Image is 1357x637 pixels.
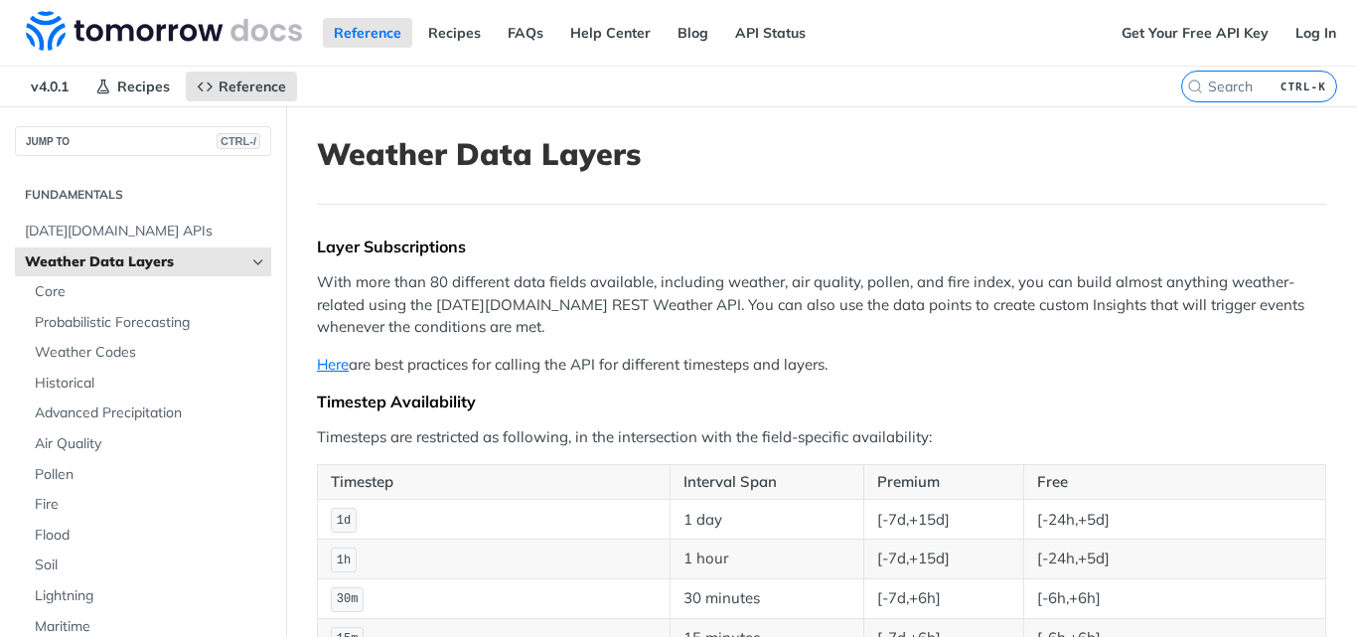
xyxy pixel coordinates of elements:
[217,133,260,149] span: CTRL-/
[26,11,302,51] img: Tomorrow.io Weather API Docs
[671,540,864,579] td: 1 hour
[25,338,271,368] a: Weather Codes
[25,277,271,307] a: Core
[559,18,662,48] a: Help Center
[20,72,79,101] span: v4.0.1
[25,398,271,428] a: Advanced Precipitation
[1023,579,1326,619] td: [-6h,+6h]
[35,586,266,606] span: Lightning
[1187,79,1203,94] svg: Search
[317,237,1326,256] div: Layer Subscriptions
[863,579,1023,619] td: [-7d,+6h]
[317,392,1326,411] div: Timestep Availability
[35,343,266,363] span: Weather Codes
[323,18,412,48] a: Reference
[35,434,266,454] span: Air Quality
[84,72,181,101] a: Recipes
[337,554,351,567] span: 1h
[250,254,266,270] button: Hide subpages for Weather Data Layers
[25,222,266,241] span: [DATE][DOMAIN_NAME] APIs
[117,78,170,95] span: Recipes
[25,252,245,272] span: Weather Data Layers
[317,426,1326,449] p: Timesteps are restricted as following, in the intersection with the field-specific availability:
[35,313,266,333] span: Probabilistic Forecasting
[1276,77,1331,96] kbd: CTRL-K
[25,369,271,398] a: Historical
[337,592,359,606] span: 30m
[863,540,1023,579] td: [-7d,+15d]
[35,556,266,575] span: Soil
[417,18,492,48] a: Recipes
[317,271,1326,339] p: With more than 80 different data fields available, including weather, air quality, pollen, and fi...
[25,521,271,551] a: Flood
[15,186,271,204] h2: Fundamentals
[671,579,864,619] td: 30 minutes
[35,282,266,302] span: Core
[219,78,286,95] span: Reference
[724,18,817,48] a: API Status
[317,355,349,374] a: Here
[318,464,671,500] th: Timestep
[1023,540,1326,579] td: [-24h,+5d]
[35,617,266,637] span: Maritime
[671,500,864,540] td: 1 day
[25,308,271,338] a: Probabilistic Forecasting
[15,217,271,246] a: [DATE][DOMAIN_NAME] APIs
[863,500,1023,540] td: [-7d,+15d]
[35,465,266,485] span: Pollen
[25,581,271,611] a: Lightning
[35,526,266,546] span: Flood
[667,18,719,48] a: Blog
[1023,500,1326,540] td: [-24h,+5d]
[1284,18,1347,48] a: Log In
[671,464,864,500] th: Interval Span
[35,374,266,394] span: Historical
[25,429,271,459] a: Air Quality
[15,126,271,156] button: JUMP TOCTRL-/
[186,72,297,101] a: Reference
[25,490,271,520] a: Fire
[497,18,554,48] a: FAQs
[337,514,351,528] span: 1d
[25,551,271,580] a: Soil
[863,464,1023,500] th: Premium
[35,495,266,515] span: Fire
[317,354,1326,377] p: are best practices for calling the API for different timesteps and layers.
[1023,464,1326,500] th: Free
[25,460,271,490] a: Pollen
[35,403,266,423] span: Advanced Precipitation
[317,136,1326,172] h1: Weather Data Layers
[15,247,271,277] a: Weather Data LayersHide subpages for Weather Data Layers
[1111,18,1280,48] a: Get Your Free API Key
